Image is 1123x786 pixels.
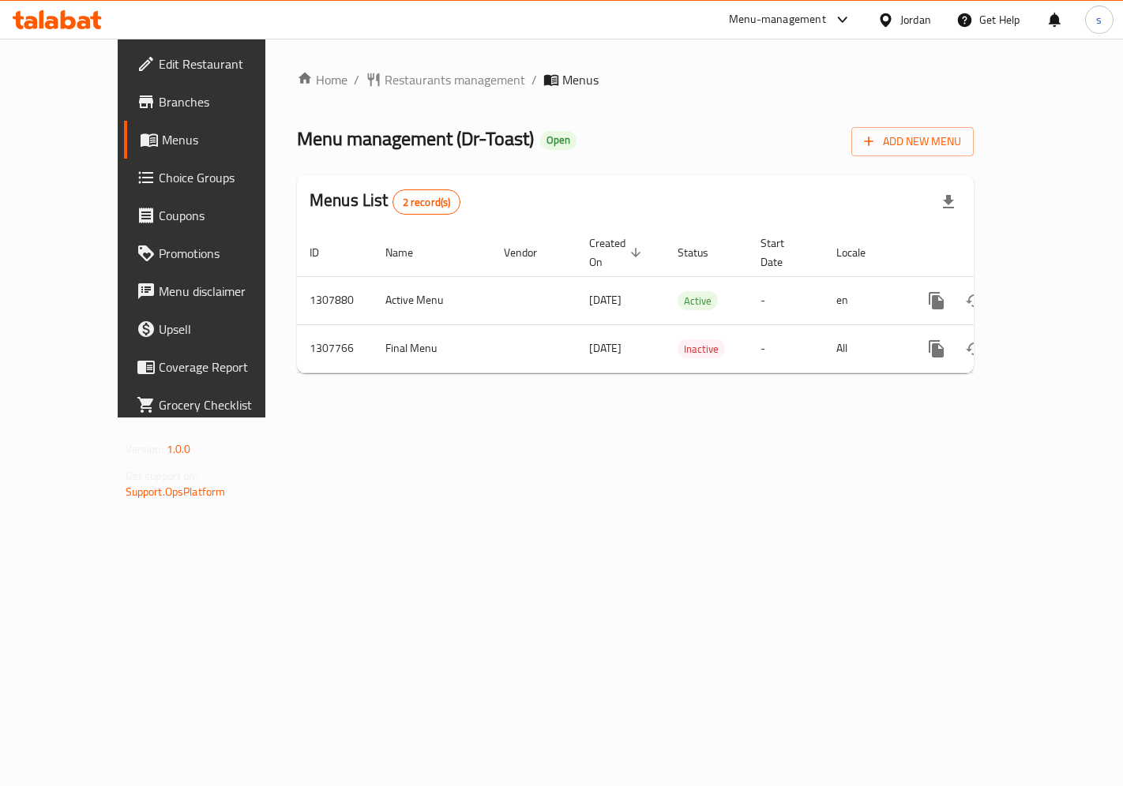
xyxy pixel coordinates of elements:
span: Choice Groups [159,168,292,187]
a: Promotions [124,234,305,272]
span: Locale [836,243,886,262]
span: Upsell [159,320,292,339]
button: Add New Menu [851,127,974,156]
button: Change Status [956,282,993,320]
button: Change Status [956,330,993,368]
a: Menus [124,121,305,159]
span: [DATE] [589,290,622,310]
span: Edit Restaurant [159,54,292,73]
a: Grocery Checklist [124,386,305,424]
td: Active Menu [373,276,491,324]
div: Open [540,131,577,150]
td: - [748,324,824,372]
span: Menus [562,70,599,89]
span: Restaurants management [385,70,525,89]
span: Vendor [504,243,558,262]
a: Coverage Report [124,348,305,386]
nav: breadcrumb [297,70,974,89]
span: Menu disclaimer [159,282,292,301]
h2: Menus List [310,189,460,215]
div: Total records count [392,189,461,215]
span: Active [678,292,718,310]
a: Menu disclaimer [124,272,305,310]
td: - [748,276,824,324]
div: Active [678,291,718,310]
span: s [1096,11,1102,28]
span: 1.0.0 [167,439,191,459]
li: / [354,70,359,89]
span: Branches [159,92,292,111]
span: Add New Menu [864,132,961,152]
span: Menus [162,130,292,149]
span: Start Date [761,234,805,271]
div: Export file [930,183,967,221]
td: 1307766 [297,324,373,372]
span: Menu management ( Dr-Toast ) [297,121,534,156]
a: Restaurants management [366,70,525,89]
td: 1307880 [297,276,373,324]
span: Coverage Report [159,357,292,376]
span: Promotions [159,244,292,263]
button: more [918,330,956,368]
div: Inactive [678,339,725,358]
button: more [918,282,956,320]
li: / [531,70,537,89]
span: ID [310,243,340,262]
table: enhanced table [297,229,1082,373]
a: Choice Groups [124,159,305,196]
span: [DATE] [589,338,622,358]
span: Get support on: [126,466,198,486]
span: Grocery Checklist [159,395,292,414]
a: Edit Restaurant [124,45,305,83]
span: Inactive [678,340,725,358]
div: Jordan [900,11,931,28]
span: Open [540,133,577,147]
a: Support.OpsPlatform [126,481,226,502]
a: Upsell [124,310,305,348]
span: 2 record(s) [393,195,460,210]
td: All [824,324,905,372]
a: Branches [124,83,305,121]
a: Coupons [124,196,305,234]
span: Version: [126,439,164,459]
a: Home [297,70,347,89]
span: Status [678,243,729,262]
span: Name [385,243,434,262]
td: en [824,276,905,324]
span: Created On [589,234,646,271]
div: Menu-management [729,10,826,29]
span: Coupons [159,206,292,225]
td: Final Menu [373,324,491,372]
th: Actions [905,229,1082,277]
